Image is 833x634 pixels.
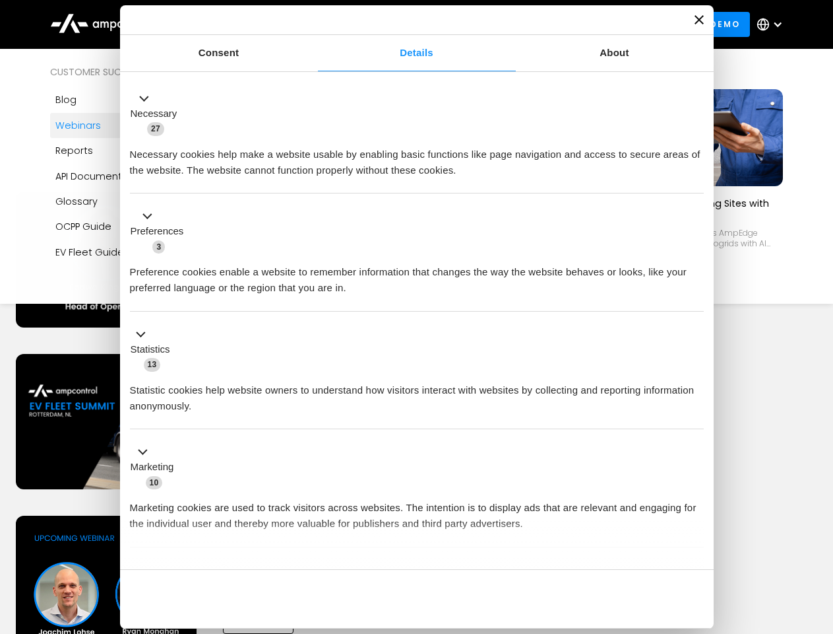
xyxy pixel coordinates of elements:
span: 10 [146,476,163,489]
button: Statistics (13) [130,326,178,372]
label: Preferences [131,224,184,239]
label: Necessary [131,106,177,122]
a: OCPP Guide [50,214,214,239]
button: Marketing (10) [130,444,182,491]
a: Consent [120,35,318,71]
label: Marketing [131,460,174,475]
button: Close banner [694,15,704,24]
a: Details [318,35,516,71]
a: About [516,35,714,71]
a: API Documentation [50,164,214,189]
div: Marketing cookies are used to track visitors across websites. The intention is to display ads tha... [130,490,704,532]
label: Statistics [131,342,170,357]
div: Customer success [50,65,214,79]
button: Necessary (27) [130,90,185,137]
button: Preferences (3) [130,209,192,255]
a: Glossary [50,189,214,214]
div: Preference cookies enable a website to remember information that changes the way the website beha... [130,254,704,296]
a: Reports [50,138,214,163]
a: Blog [50,87,214,112]
button: Okay [514,580,703,618]
div: Reports [55,143,93,158]
div: OCPP Guide [55,219,111,234]
span: 2 [218,564,230,577]
div: EV Fleet Guide [55,245,124,260]
span: 27 [147,122,164,135]
span: 13 [144,358,161,371]
span: 3 [152,240,165,254]
div: Webinars [55,118,101,133]
div: Blog [55,92,77,107]
a: Webinars [50,113,214,138]
div: Statistic cookies help website owners to understand how visitors interact with websites by collec... [130,372,704,414]
a: EV Fleet Guide [50,240,214,265]
button: Unclassified (2) [130,562,238,579]
div: API Documentation [55,169,147,184]
div: Glossary [55,194,98,209]
div: Necessary cookies help make a website usable by enabling basic functions like page navigation and... [130,137,704,178]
